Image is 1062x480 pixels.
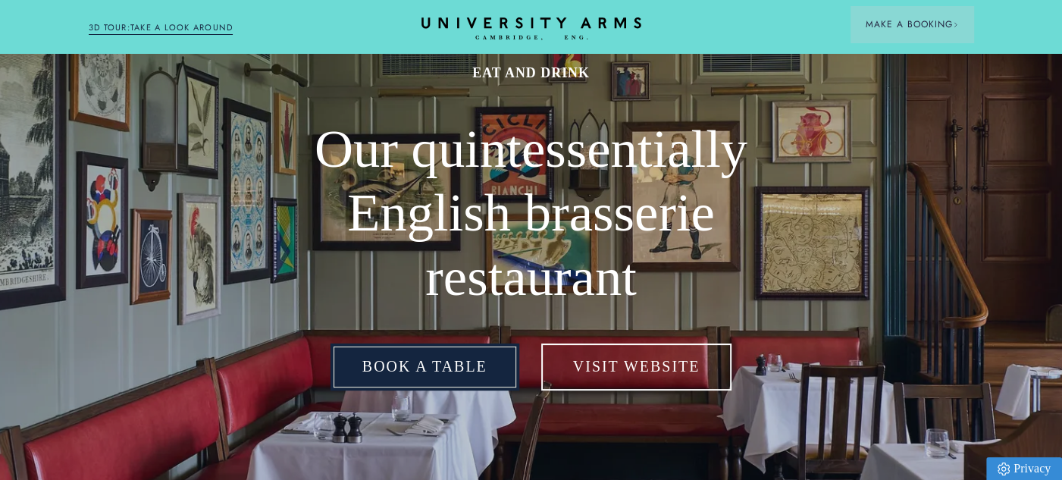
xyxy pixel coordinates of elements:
a: 3D TOUR:TAKE A LOOK AROUND [89,21,233,35]
h1: Eat and drink [265,64,797,82]
a: Book a table [331,344,519,391]
img: Privacy [998,463,1010,475]
a: Visit Website [541,344,731,391]
a: Privacy [986,457,1062,480]
a: Home [421,17,641,41]
h2: Our quintessentially English brasserie restaurant [265,117,797,308]
span: Make a Booking [866,17,958,31]
button: Make a BookingArrow icon [851,6,973,42]
img: Arrow icon [953,22,958,27]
